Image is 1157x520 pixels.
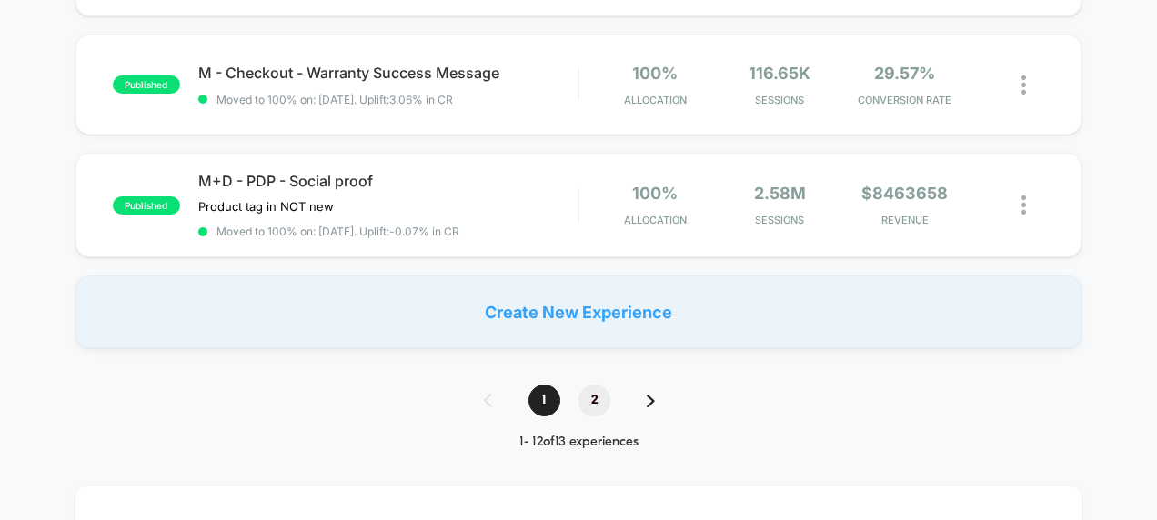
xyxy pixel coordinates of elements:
span: Moved to 100% on: [DATE] . Uplift: -0.07% in CR [216,225,459,238]
span: Allocation [624,214,687,226]
span: Allocation [624,94,687,106]
span: REVENUE [847,214,962,226]
span: 2.58M [754,184,806,203]
span: M - Checkout - Warranty Success Message [198,64,578,82]
div: Create New Experience [75,275,1082,348]
span: Sessions [722,94,838,106]
span: 29.57% [874,64,935,83]
span: 2 [578,385,610,416]
span: 100% [632,64,678,83]
img: close [1021,195,1026,215]
span: 116.65k [749,64,810,83]
img: pagination forward [647,395,655,407]
span: CONVERSION RATE [847,94,962,106]
span: 100% [632,184,678,203]
img: close [1021,75,1026,95]
span: Sessions [722,214,838,226]
div: 1 - 12 of 13 experiences [466,435,691,450]
span: 1 [528,385,560,416]
span: Product tag in NOT new [198,199,334,214]
span: published [113,196,180,215]
span: Moved to 100% on: [DATE] . Uplift: 3.06% in CR [216,93,453,106]
span: M+D - PDP - Social proof [198,172,578,190]
span: published [113,75,180,94]
span: $8463658 [861,184,948,203]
